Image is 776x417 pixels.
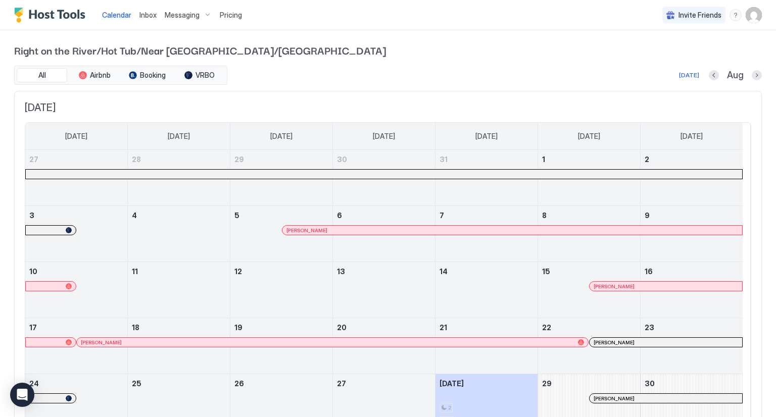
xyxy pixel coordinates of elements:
a: August 10, 2025 [25,262,127,281]
span: Airbnb [90,71,111,80]
span: [PERSON_NAME] [286,227,327,234]
span: [DATE] [25,101,751,114]
td: August 21, 2025 [435,318,538,374]
a: Inbox [139,10,157,20]
span: [DATE] [440,379,464,388]
span: Messaging [165,11,200,20]
button: Booking [122,68,172,82]
td: August 9, 2025 [640,206,743,262]
span: [PERSON_NAME] [594,339,635,346]
td: August 16, 2025 [640,262,743,318]
span: 12 [234,267,242,276]
span: 26 [234,379,244,388]
td: July 30, 2025 [333,150,435,206]
td: August 20, 2025 [333,318,435,374]
span: 8 [542,211,547,220]
a: Friday [568,123,610,150]
span: 21 [440,323,447,332]
span: 9 [645,211,650,220]
a: Saturday [670,123,713,150]
a: August 4, 2025 [128,206,230,225]
div: [PERSON_NAME] [81,339,584,346]
td: August 14, 2025 [435,262,538,318]
a: August 2, 2025 [641,150,743,169]
span: [PERSON_NAME] [594,283,635,290]
div: Open Intercom Messenger [10,383,34,407]
a: August 1, 2025 [538,150,640,169]
td: August 2, 2025 [640,150,743,206]
a: July 28, 2025 [128,150,230,169]
button: [DATE] [677,69,701,81]
td: August 12, 2025 [230,262,333,318]
a: Wednesday [363,123,405,150]
td: August 11, 2025 [128,262,230,318]
a: Thursday [465,123,508,150]
span: 19 [234,323,243,332]
a: August 28, 2025 [435,374,538,393]
span: 17 [29,323,37,332]
span: 29 [234,155,244,164]
span: Inbox [139,11,157,19]
span: 1 [542,155,545,164]
a: August 18, 2025 [128,318,230,337]
span: 15 [542,267,550,276]
span: 6 [337,211,342,220]
a: August 12, 2025 [230,262,332,281]
div: Host Tools Logo [14,8,90,23]
div: [PERSON_NAME] [594,395,738,402]
a: August 20, 2025 [333,318,435,337]
td: July 29, 2025 [230,150,333,206]
td: July 28, 2025 [128,150,230,206]
a: August 27, 2025 [333,374,435,393]
td: August 18, 2025 [128,318,230,374]
button: VRBO [174,68,225,82]
td: August 23, 2025 [640,318,743,374]
a: Tuesday [260,123,303,150]
span: Booking [140,71,166,80]
a: August 5, 2025 [230,206,332,225]
span: 23 [645,323,654,332]
td: August 17, 2025 [25,318,128,374]
span: [PERSON_NAME] [81,339,122,346]
a: August 22, 2025 [538,318,640,337]
td: August 22, 2025 [538,318,640,374]
span: 13 [337,267,345,276]
td: August 1, 2025 [538,150,640,206]
a: August 21, 2025 [435,318,538,337]
a: July 31, 2025 [435,150,538,169]
span: 5 [234,211,239,220]
div: [PERSON_NAME] [594,283,738,290]
span: 27 [29,155,38,164]
button: Airbnb [69,68,120,82]
span: [DATE] [168,132,190,141]
a: Sunday [55,123,98,150]
a: August 26, 2025 [230,374,332,393]
a: July 29, 2025 [230,150,332,169]
td: August 13, 2025 [333,262,435,318]
div: User profile [746,7,762,23]
a: August 23, 2025 [641,318,743,337]
span: 30 [645,379,655,388]
span: [DATE] [475,132,498,141]
span: [DATE] [578,132,600,141]
td: July 27, 2025 [25,150,128,206]
td: August 7, 2025 [435,206,538,262]
span: 20 [337,323,347,332]
span: 4 [132,211,137,220]
span: 10 [29,267,37,276]
a: August 24, 2025 [25,374,127,393]
td: August 6, 2025 [333,206,435,262]
span: Calendar [102,11,131,19]
span: 14 [440,267,448,276]
span: 25 [132,379,141,388]
span: [PERSON_NAME] [594,395,635,402]
a: August 6, 2025 [333,206,435,225]
a: August 30, 2025 [641,374,743,393]
a: August 25, 2025 [128,374,230,393]
span: Invite Friends [678,11,721,20]
a: August 8, 2025 [538,206,640,225]
span: 22 [542,323,551,332]
a: July 30, 2025 [333,150,435,169]
div: [PERSON_NAME] [286,227,738,234]
button: Previous month [709,70,719,80]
